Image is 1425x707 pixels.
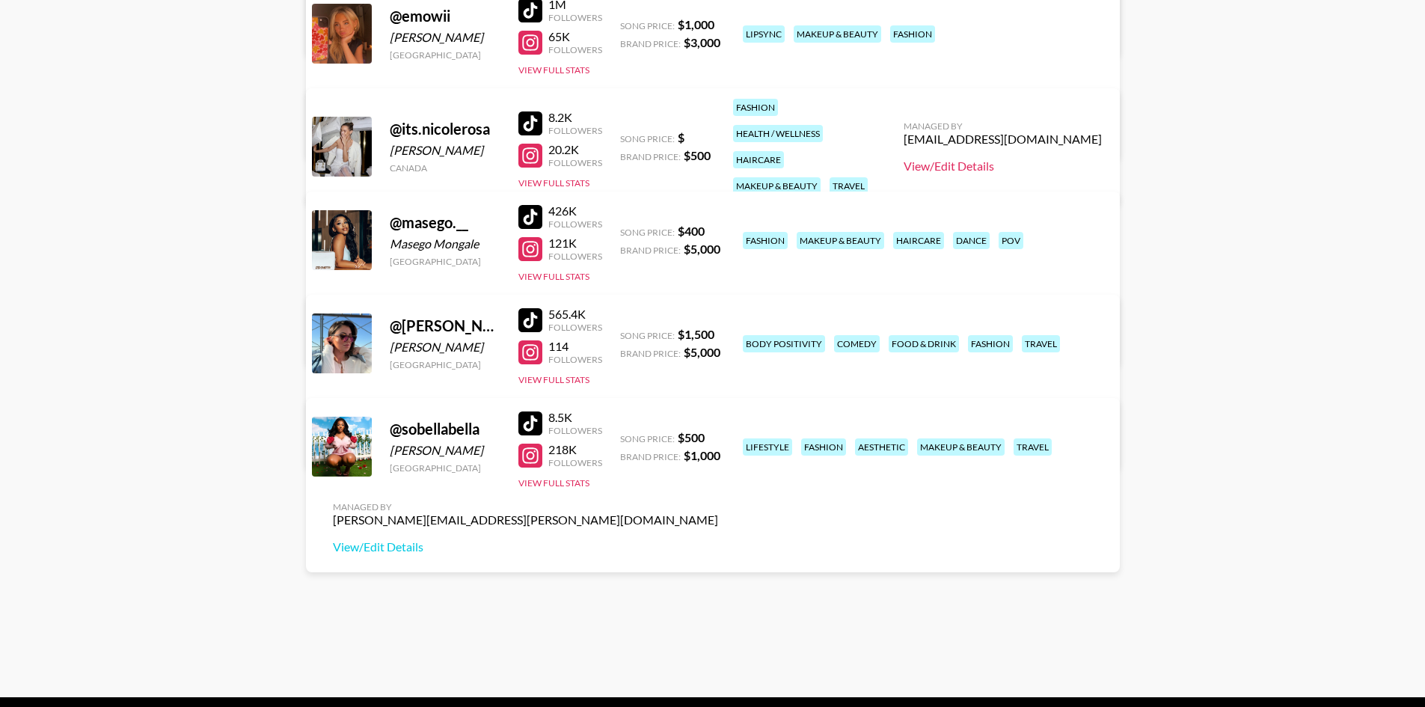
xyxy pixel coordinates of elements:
div: @ [PERSON_NAME].mackenzlee [390,316,500,335]
div: @ masego.__ [390,213,500,232]
div: health / wellness [733,125,823,142]
div: Followers [548,354,602,365]
div: [PERSON_NAME] [390,443,500,458]
div: makeup & beauty [917,438,1005,456]
div: fashion [743,232,788,249]
button: View Full Stats [518,177,589,189]
div: aesthetic [855,438,908,456]
div: [EMAIL_ADDRESS][DOMAIN_NAME] [904,132,1102,147]
strong: $ [678,130,684,144]
div: body positivity [743,335,825,352]
strong: $ 1,000 [684,448,720,462]
div: @ sobellabella [390,420,500,438]
span: Brand Price: [620,245,681,256]
div: lipsync [743,25,785,43]
div: [PERSON_NAME] [390,30,500,45]
div: Followers [548,44,602,55]
div: Canada [390,162,500,174]
div: Followers [548,251,602,262]
span: Song Price: [620,433,675,444]
div: makeup & beauty [794,25,881,43]
span: Song Price: [620,330,675,341]
div: 8.5K [548,410,602,425]
div: fashion [968,335,1013,352]
div: [GEOGRAPHIC_DATA] [390,256,500,267]
a: View/Edit Details [333,539,718,554]
span: Brand Price: [620,151,681,162]
button: View Full Stats [518,271,589,282]
div: Followers [548,322,602,333]
strong: $ 400 [678,224,705,238]
div: Followers [548,425,602,436]
strong: $ 3,000 [684,35,720,49]
strong: $ 1,500 [678,327,714,341]
div: Followers [548,218,602,230]
div: 565.4K [548,307,602,322]
div: [PERSON_NAME][EMAIL_ADDRESS][PERSON_NAME][DOMAIN_NAME] [333,512,718,527]
div: lifestyle [743,438,792,456]
strong: $ 500 [684,148,711,162]
div: [PERSON_NAME] [390,143,500,158]
span: Brand Price: [620,348,681,359]
div: makeup & beauty [733,177,821,195]
strong: $ 500 [678,430,705,444]
div: [GEOGRAPHIC_DATA] [390,49,500,61]
div: travel [1022,335,1060,352]
button: View Full Stats [518,64,589,76]
div: dance [953,232,990,249]
div: [GEOGRAPHIC_DATA] [390,359,500,370]
a: View/Edit Details [904,159,1102,174]
span: Song Price: [620,227,675,238]
div: [GEOGRAPHIC_DATA] [390,462,500,474]
div: haircare [893,232,944,249]
div: 65K [548,29,602,44]
strong: $ 5,000 [684,345,720,359]
div: fashion [801,438,846,456]
div: 121K [548,236,602,251]
div: [PERSON_NAME] [390,340,500,355]
button: View Full Stats [518,374,589,385]
div: pov [999,232,1023,249]
div: @ its.nicolerosa [390,120,500,138]
div: haircare [733,151,784,168]
div: fashion [890,25,935,43]
div: Masego Mongale [390,236,500,251]
div: @ emowii [390,7,500,25]
div: 218K [548,442,602,457]
div: Managed By [333,501,718,512]
strong: $ 5,000 [684,242,720,256]
div: makeup & beauty [797,232,884,249]
div: 20.2K [548,142,602,157]
div: Followers [548,12,602,23]
div: food & drink [889,335,959,352]
button: View Full Stats [518,477,589,489]
div: fashion [733,99,778,116]
div: 114 [548,339,602,354]
div: Managed By [904,120,1102,132]
div: Followers [548,125,602,136]
strong: $ 1,000 [678,17,714,31]
span: Song Price: [620,20,675,31]
div: travel [1014,438,1052,456]
span: Brand Price: [620,38,681,49]
div: comedy [834,335,880,352]
span: Brand Price: [620,451,681,462]
div: 8.2K [548,110,602,125]
div: 426K [548,203,602,218]
div: Followers [548,157,602,168]
span: Song Price: [620,133,675,144]
div: travel [830,177,868,195]
div: Followers [548,457,602,468]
